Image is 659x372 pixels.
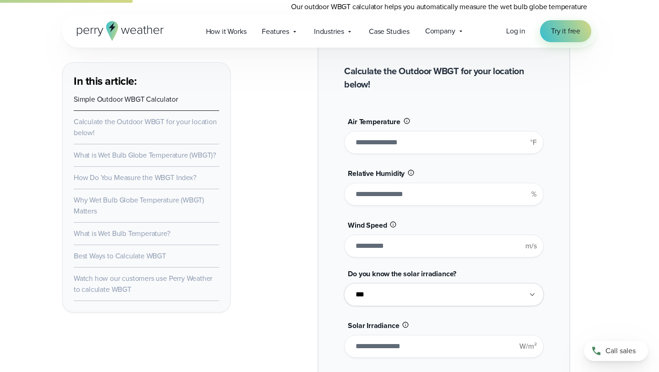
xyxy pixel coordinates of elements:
p: Our outdoor WBGT calculator helps you automatically measure the wet bulb globe temperature quickl... [291,1,597,23]
a: Why Wet Bulb Globe Temperature (WBGT) Matters [74,195,204,216]
a: Log in [506,26,525,37]
span: Relative Humidity [348,168,405,179]
a: How it Works [198,22,254,41]
a: Call sales [584,341,648,361]
a: How Do You Measure the WBGT Index? [74,172,196,183]
span: Wind Speed [348,220,387,230]
span: Industries [314,26,344,37]
h3: In this article: [74,74,219,88]
span: Try it free [551,26,580,37]
span: Company [425,26,455,37]
a: What is Wet Bulb Globe Temperature (WBGT)? [74,150,216,160]
span: Features [262,26,289,37]
a: What is Wet Bulb Temperature? [74,228,170,239]
a: Watch how our customers use Perry Weather to calculate WBGT [74,273,212,295]
a: Best Ways to Calculate WBGT [74,251,166,261]
a: Try it free [540,20,591,42]
span: Do you know the solar irradiance? [348,268,456,279]
a: Case Studies [361,22,417,41]
span: Case Studies [369,26,410,37]
a: Calculate the Outdoor WBGT for your location below! [74,116,217,138]
span: Solar Irradiance [348,320,399,331]
span: Call sales [605,345,636,356]
span: How it Works [206,26,247,37]
a: Simple Outdoor WBGT Calculator [74,94,178,104]
span: Log in [506,26,525,36]
span: Air Temperature [348,116,400,127]
h2: Calculate the Outdoor WBGT for your location below! [344,65,543,91]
